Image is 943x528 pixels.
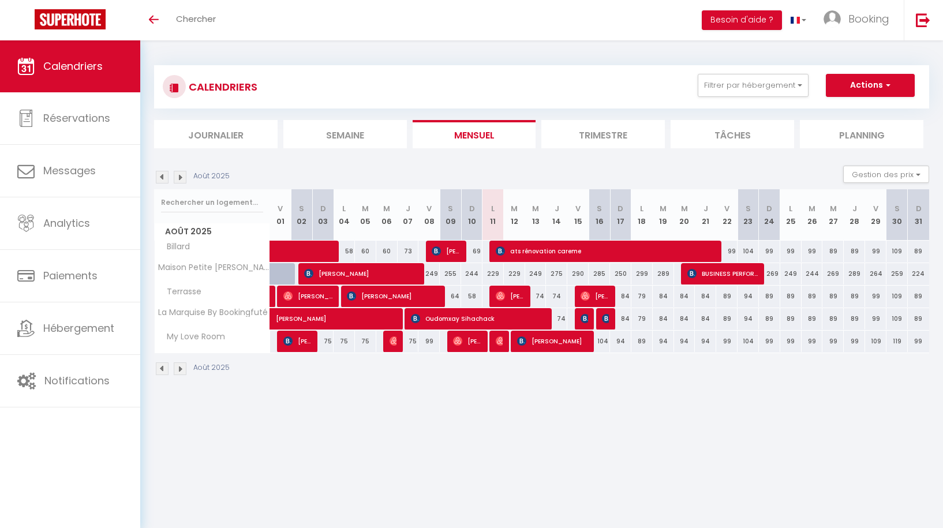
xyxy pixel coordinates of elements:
[844,189,865,241] th: 28
[759,308,780,329] div: 89
[873,203,878,214] abbr: V
[440,189,461,241] th: 09
[43,216,90,230] span: Analytics
[695,286,716,307] div: 84
[398,189,419,241] th: 07
[546,263,567,284] div: 275
[865,331,886,352] div: 109
[418,331,440,352] div: 99
[844,331,865,352] div: 99
[766,203,772,214] abbr: D
[789,203,792,214] abbr: L
[908,241,929,262] div: 89
[44,373,110,388] span: Notifications
[334,189,355,241] th: 04
[674,331,695,352] div: 94
[155,223,270,240] span: Août 2025
[746,203,751,214] abbr: S
[581,285,609,307] span: [PERSON_NAME]
[802,308,823,329] div: 89
[631,331,653,352] div: 89
[193,171,230,182] p: Août 2025
[398,331,419,352] div: 75
[738,241,759,262] div: 104
[724,203,729,214] abbr: V
[426,203,432,214] abbr: V
[602,308,609,329] span: [PERSON_NAME]
[283,285,333,307] span: [PERSON_NAME]
[347,285,439,307] span: [PERSON_NAME]
[660,203,667,214] abbr: M
[843,166,929,183] button: Gestion des prix
[517,330,588,352] span: [PERSON_NAME]
[908,263,929,284] div: 224
[631,286,653,307] div: 79
[411,308,546,329] span: Oudomxay Sihachack
[610,263,631,284] div: 250
[496,330,503,352] span: [PERSON_NAME]
[581,308,587,329] span: [PERSON_NAME]
[865,263,886,284] div: 264
[525,286,547,307] div: 74
[802,189,823,241] th: 26
[504,263,525,284] div: 229
[886,241,908,262] div: 109
[575,203,581,214] abbr: V
[653,263,674,284] div: 289
[461,286,482,307] div: 58
[822,263,844,284] div: 269
[291,189,312,241] th: 02
[461,189,482,241] th: 10
[848,12,889,26] span: Booking
[802,331,823,352] div: 99
[844,308,865,329] div: 89
[852,203,857,214] abbr: J
[653,331,674,352] div: 94
[738,308,759,329] div: 94
[156,241,200,253] span: Billard
[461,241,482,262] div: 69
[504,189,525,241] th: 12
[362,203,369,214] abbr: M
[43,111,110,125] span: Réservations
[355,331,376,352] div: 75
[822,241,844,262] div: 89
[610,331,631,352] div: 94
[653,308,674,329] div: 84
[610,189,631,241] th: 17
[546,286,567,307] div: 74
[631,308,653,329] div: 79
[511,203,518,214] abbr: M
[589,189,610,241] th: 16
[496,240,716,262] span: ats rénovation careme
[695,331,716,352] div: 94
[432,240,460,262] span: [PERSON_NAME]
[698,74,809,97] button: Filtrer par hébergement
[702,10,782,30] button: Besoin d'aide ?
[681,203,688,214] abbr: M
[567,189,589,241] th: 15
[674,308,695,329] div: 84
[334,331,355,352] div: 75
[780,286,802,307] div: 89
[453,330,481,352] span: [PERSON_NAME]
[448,203,453,214] abbr: S
[674,286,695,307] div: 84
[418,189,440,241] th: 08
[916,203,922,214] abbr: D
[822,286,844,307] div: 89
[43,268,98,283] span: Paiements
[546,189,567,241] th: 14
[809,203,815,214] abbr: M
[844,286,865,307] div: 89
[546,308,567,329] div: 74
[844,263,865,284] div: 289
[312,331,334,352] div: 75
[597,203,602,214] abbr: S
[908,189,929,241] th: 31
[759,263,780,284] div: 269
[780,263,802,284] div: 249
[886,189,908,241] th: 30
[390,330,396,352] span: [PERSON_NAME]
[895,203,900,214] abbr: S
